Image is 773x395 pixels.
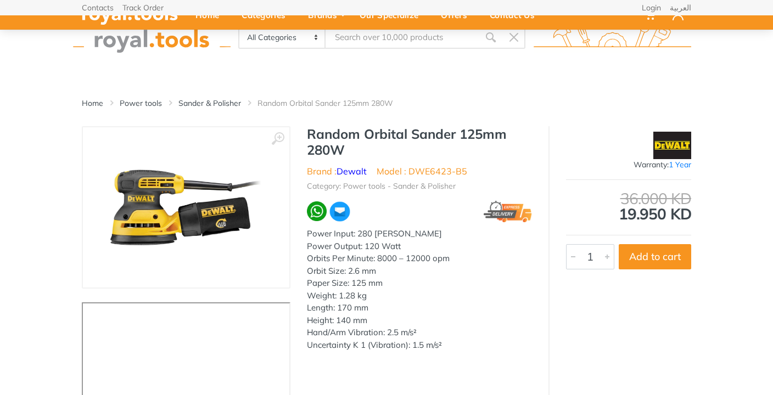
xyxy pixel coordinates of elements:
[73,22,231,53] img: royal.tools Logo
[178,98,241,109] a: Sander & Polisher
[566,191,691,206] div: 36.000 KD
[377,165,467,178] li: Model : DWE6423-B5
[94,149,278,266] img: Royal Tools - Random Orbital Sander 125mm 280W
[307,201,327,221] img: wa.webp
[534,22,691,53] img: royal.tools Logo
[120,98,162,109] a: Power tools
[239,27,326,48] select: Category
[307,165,367,178] li: Brand :
[329,201,351,223] img: ma.webp
[566,191,691,222] div: 19.950 KD
[670,4,691,12] a: العربية
[307,228,532,351] div: Power Input: 280 [PERSON_NAME] Power Output: 120 Watt Orbits Per Minute: 8000 – 12000 opm Orbit S...
[484,201,532,223] img: express.png
[326,26,479,49] input: Site search
[653,132,692,159] img: Dewalt
[642,4,661,12] a: Login
[307,180,456,192] li: Category: Power tools - Sander & Polisher
[82,98,103,109] a: Home
[82,98,691,109] nav: breadcrumb
[257,98,410,109] li: Random Orbital Sander 125mm 280W
[566,159,691,171] div: Warranty:
[337,166,367,177] a: Dewalt
[669,160,691,170] span: 1 Year
[122,4,164,12] a: Track Order
[619,244,691,269] button: Add to cart
[82,4,114,12] a: Contacts
[307,126,532,158] h1: Random Orbital Sander 125mm 280W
